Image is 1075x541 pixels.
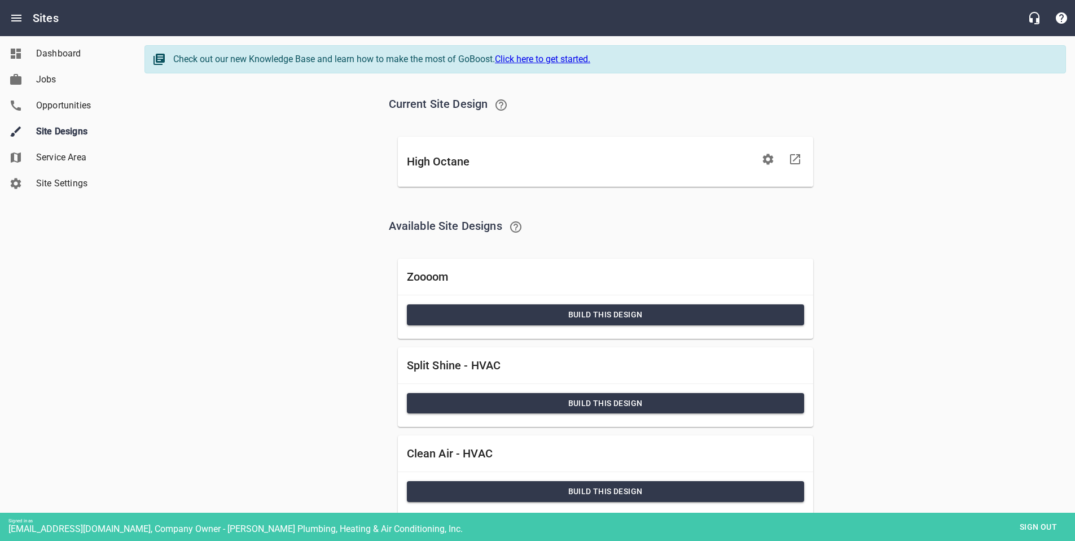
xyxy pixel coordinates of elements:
span: Jobs [36,73,122,86]
h6: Clean Air - HVAC [407,444,804,463]
button: Sign out [1010,517,1067,538]
button: Live Chat [1021,5,1048,32]
button: Build this Design [407,304,804,325]
h6: Available Site Designs [389,213,822,241]
span: Build this Design [416,308,795,322]
h6: High Octane [407,152,754,171]
span: Site Designs [36,125,122,138]
button: Support Portal [1048,5,1075,32]
div: [EMAIL_ADDRESS][DOMAIN_NAME], Company Owner - [PERSON_NAME] Plumbing, Heating & Air Conditioning,... [8,523,1075,534]
span: Service Area [36,151,122,164]
button: Edit Site Settings [754,146,782,173]
button: Open drawer [3,5,30,32]
span: Dashboard [36,47,122,60]
span: Build this Design [416,485,795,499]
a: Visit Site [782,146,809,173]
span: Build this Design [416,396,795,411]
h6: Sites [33,9,59,27]
h6: Current Site Design [389,91,822,119]
button: Build this Design [407,393,804,414]
a: Learn about switching Site Designs [502,213,529,241]
h6: Split Shine - HVAC [407,356,804,374]
div: Check out our new Knowledge Base and learn how to make the most of GoBoost. [173,53,1054,66]
span: Sign out [1015,520,1062,534]
h6: Zoooom [407,268,804,286]
span: Site Settings [36,177,122,190]
button: Build this Design [407,481,804,502]
a: Click here to get started. [495,54,590,64]
div: Signed in as [8,518,1075,523]
a: Learn about our recommended Site updates [488,91,515,119]
span: Opportunities [36,99,122,112]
